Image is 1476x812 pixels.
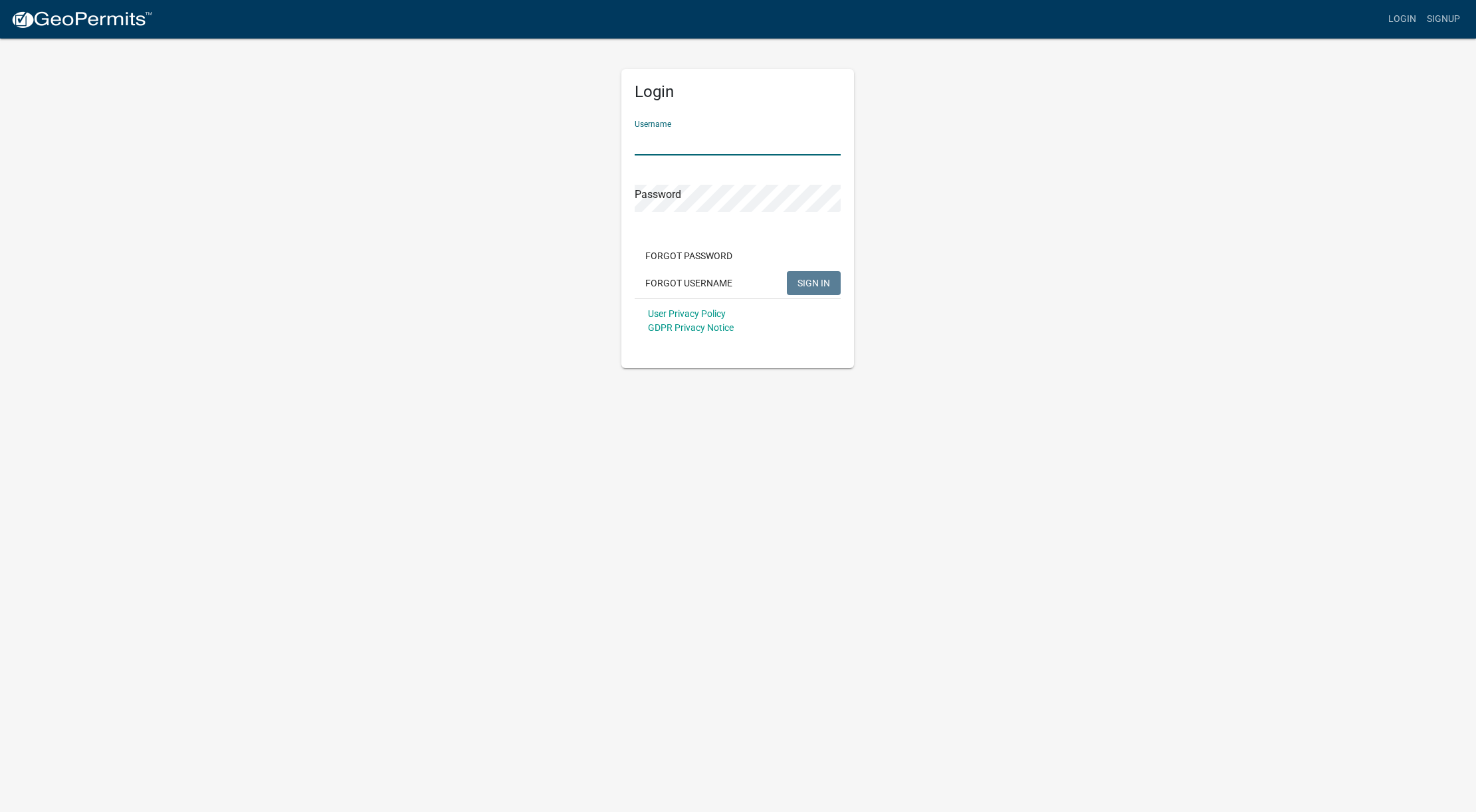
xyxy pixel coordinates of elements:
[648,322,734,333] a: GDPR Privacy Notice
[635,82,841,102] h5: Login
[635,271,743,295] button: Forgot Username
[1422,7,1465,32] a: Signup
[787,271,841,295] button: SIGN IN
[1383,7,1422,32] a: Login
[648,308,726,319] a: User Privacy Policy
[635,244,743,268] button: Forgot Password
[797,277,830,288] span: SIGN IN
